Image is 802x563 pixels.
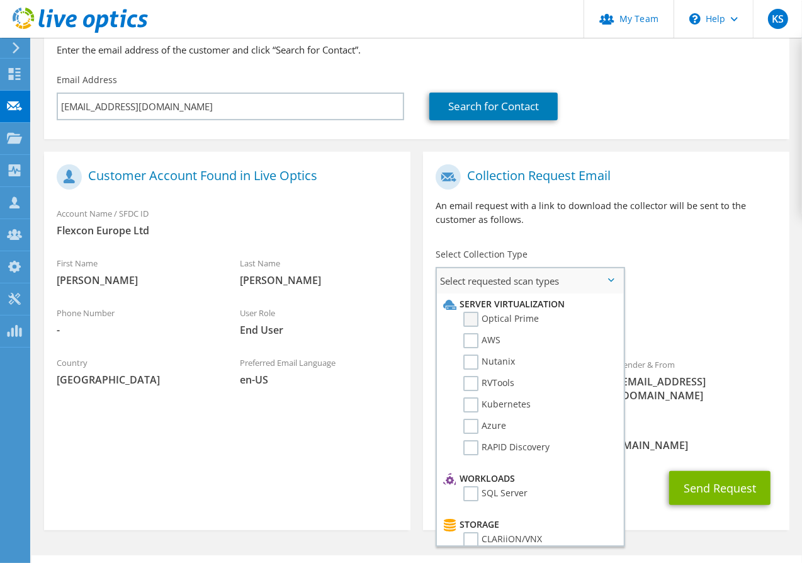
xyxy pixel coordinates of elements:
[57,164,392,190] h1: Customer Account Found in Live Optics
[423,415,789,458] div: CC & Reply To
[619,375,777,402] span: [EMAIL_ADDRESS][DOMAIN_NAME]
[227,300,410,343] div: User Role
[57,323,215,337] span: -
[463,440,550,455] label: RAPID Discovery
[440,297,617,312] li: Server Virtualization
[689,13,701,25] svg: \n
[463,333,500,348] label: AWS
[436,248,528,261] label: Select Collection Type
[436,199,777,227] p: An email request with a link to download the collector will be sent to the customer as follows.
[44,250,227,293] div: First Name
[463,397,531,412] label: Kubernetes
[240,323,398,337] span: End User
[463,355,515,370] label: Nutanix
[440,517,617,532] li: Storage
[57,74,117,86] label: Email Address
[227,250,410,293] div: Last Name
[429,93,558,120] a: Search for Contact
[423,351,606,409] div: To
[463,532,542,547] label: CLARiiON/VNX
[227,350,410,393] div: Preferred Email Language
[436,164,771,190] h1: Collection Request Email
[57,43,777,57] h3: Enter the email address of the customer and click “Search for Contact”.
[437,268,623,293] span: Select requested scan types
[240,373,398,387] span: en-US
[57,224,398,237] span: Flexcon Europe Ltd
[57,373,215,387] span: [GEOGRAPHIC_DATA]
[669,471,771,505] button: Send Request
[240,273,398,287] span: [PERSON_NAME]
[440,471,617,486] li: Workloads
[768,9,788,29] span: KS
[423,299,789,345] div: Requested Collections
[57,273,215,287] span: [PERSON_NAME]
[463,376,514,391] label: RVTools
[463,419,506,434] label: Azure
[44,300,227,343] div: Phone Number
[463,312,539,327] label: Optical Prime
[44,350,227,393] div: Country
[44,200,410,244] div: Account Name / SFDC ID
[606,351,789,409] div: Sender & From
[463,486,528,501] label: SQL Server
